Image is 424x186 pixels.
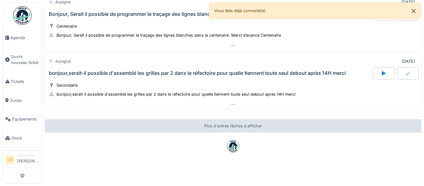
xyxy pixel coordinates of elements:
div: Vous êtes déjà connecté(e). [209,2,421,19]
span: Tickets [11,79,39,84]
div: Secondaire [56,82,78,88]
img: badge-BVDL4wpA.svg [227,140,239,152]
span: Zones [10,98,39,103]
div: bonjour,serait-il possible d'assemblé les grilles par 2 dans le réfectoire pour quelle tiennent t... [49,70,346,76]
a: Tickets [3,72,42,91]
a: Ouvrir nouveau ticket [3,47,42,72]
span: Ouvrir nouveau ticket [11,54,39,66]
div: Plus d'autres tâches à afficher [45,119,422,133]
li: GB [5,155,15,165]
div: Assigné [55,58,70,64]
span: Agenda [10,35,39,41]
span: Équipements [12,116,39,122]
a: Stock [3,129,42,147]
li: [PERSON_NAME] [17,153,39,166]
button: Close [407,3,421,19]
div: Technicien [17,153,39,158]
div: bonjour,serait-il possible d'assemblé les grilles par 2 dans le réfectoire pour quelle tiennent t... [56,91,295,97]
a: GB Technicien[PERSON_NAME] [5,153,39,168]
a: Agenda [3,28,42,47]
span: Stock [11,135,39,141]
div: [DATE] [402,58,415,64]
div: Centenaire [56,23,77,29]
a: Équipements [3,110,42,129]
img: Badge_color-CXgf-gQk.svg [13,6,32,25]
div: Bonjour, Serait il possible de programmer le traçage des lignes blanches dans le centenaire. Merc... [56,32,281,38]
a: Zones [3,91,42,110]
div: Bonjour, Serait il possible de programmer le traçage des lignes blanches dans le centenaire. Merc... [49,11,329,17]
